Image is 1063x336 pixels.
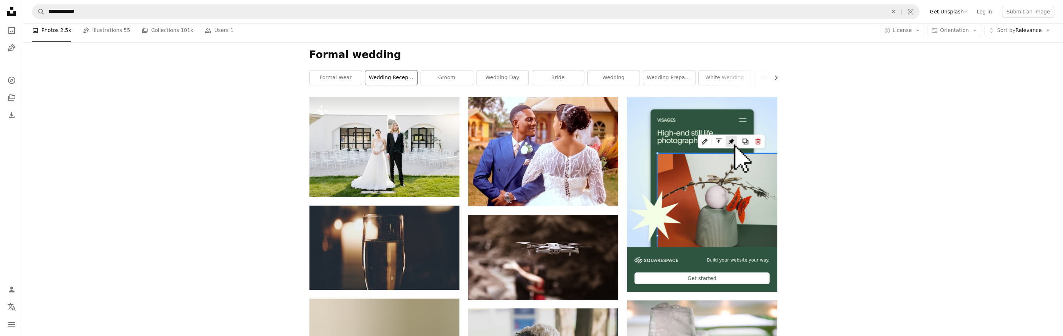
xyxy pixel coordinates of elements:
[365,70,417,85] a: wedding reception
[699,70,751,85] a: white wedding
[925,6,972,17] a: Get Unsplash+
[940,27,969,33] span: Orientation
[468,215,618,299] img: a man and a woman standing next to a white and black remote control flying a
[476,70,528,85] a: wedding day
[927,25,981,36] button: Orientation
[4,41,19,55] a: Illustrations
[124,27,130,35] span: 55
[769,70,777,85] button: scroll list to the right
[893,27,912,33] span: License
[309,48,777,61] h1: Formal wedding
[997,27,1042,34] span: Relevance
[880,25,925,36] button: License
[421,70,473,85] a: groom
[1002,6,1054,17] button: Submit an image
[32,5,45,19] button: Search Unsplash
[532,70,584,85] a: bride
[997,27,1015,33] span: Sort by
[902,5,919,19] button: Visual search
[309,143,459,150] a: a bride and groom standing in front of a white building
[180,27,193,35] span: 101k
[230,27,234,35] span: 1
[4,23,19,38] a: Photos
[754,70,806,85] a: wedding gown
[4,300,19,314] button: Language
[972,6,996,17] a: Log in
[310,70,362,85] a: formal wear
[32,4,920,19] form: Find visuals sitewide
[4,317,19,332] button: Menu
[468,254,618,260] a: a man and a woman standing next to a white and black remote control flying a
[707,257,769,263] span: Build your website your way.
[468,148,618,155] a: A man and a woman standing in front of a house
[627,97,777,292] a: Build your website your way.Get started
[309,97,459,197] img: a bride and groom standing in front of a white building
[4,282,19,297] a: Log in / Sign up
[885,5,901,19] button: Clear
[588,70,640,85] a: wedding
[309,206,459,290] img: shallow focus of hall full glass cup
[468,97,618,207] img: A man and a woman standing in front of a house
[205,19,234,42] a: Users 1
[643,70,695,85] a: wedding preparation
[309,244,459,251] a: shallow focus of hall full glass cup
[4,108,19,122] a: Download History
[4,73,19,88] a: Explore
[83,19,130,42] a: Illustrations 55
[634,272,769,284] div: Get started
[984,25,1054,36] button: Sort byRelevance
[4,90,19,105] a: Collections
[4,4,19,20] a: Home — Unsplash
[142,19,193,42] a: Collections 101k
[634,257,678,263] img: file-1606177908946-d1eed1cbe4f5image
[627,97,777,247] img: file-1723602894256-972c108553a7image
